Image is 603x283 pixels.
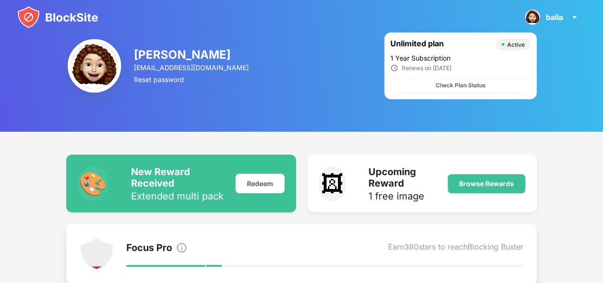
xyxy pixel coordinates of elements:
[235,174,285,193] div: Redeem
[80,237,114,272] img: points-level-1.svg
[134,75,250,84] div: Reset password
[368,166,436,189] div: Upcoming Reward
[78,167,108,201] div: 🎨
[390,39,491,50] div: Unlimited plan
[176,242,187,253] img: info.svg
[459,180,514,188] div: Browse Rewards
[126,242,172,255] div: Focus Pro
[368,191,436,201] div: 1 free image
[17,6,98,29] img: blocksite-icon.svg
[68,39,121,93] img: ACg8ocJXvPUg2nSeS8uvYYPLjgVS1cLVjx53kE2ezau8LkGJL9twIGA=s96-c
[435,81,485,90] div: Check Plan Status
[134,63,250,72] div: [EMAIL_ADDRESS][DOMAIN_NAME]
[131,191,224,201] div: Extended multi pack
[402,64,451,72] div: Renews on [DATE]
[390,54,531,62] div: 1 Year Subscription
[131,166,224,189] div: New Reward Received
[388,242,523,255] div: Earn 380 stars to reach Blocking Buster
[319,167,346,201] div: 🖼
[525,10,540,25] img: ACg8ocJXvPUg2nSeS8uvYYPLjgVS1cLVjx53kE2ezau8LkGJL9twIGA=s96-c
[134,48,250,62] div: [PERSON_NAME]
[546,12,563,22] div: baila
[390,64,398,72] img: clock_ic.svg
[507,41,525,48] div: Active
